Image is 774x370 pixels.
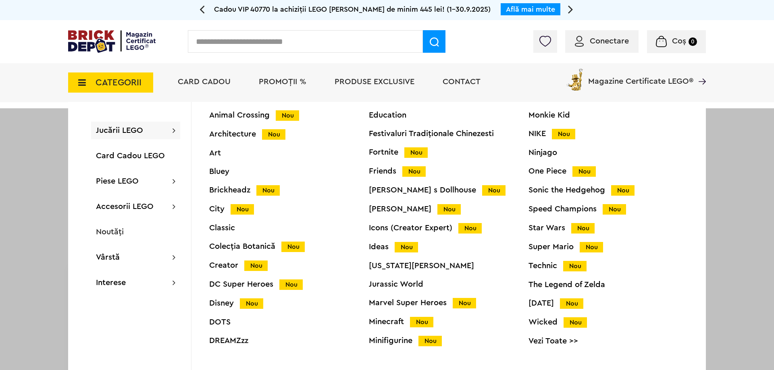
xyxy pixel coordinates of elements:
span: Cadou VIP 40770 la achiziții LEGO [PERSON_NAME] de minim 445 lei! (1-30.9.2025) [214,6,491,13]
a: Card Cadou [178,78,231,86]
a: Află mai multe [506,6,555,13]
span: Magazine Certificate LEGO® [588,67,693,85]
a: Conectare [575,37,629,45]
a: Magazine Certificate LEGO® [693,67,706,75]
small: 0 [689,37,697,46]
a: Produse exclusive [335,78,414,86]
a: Contact [443,78,481,86]
span: Coș [672,37,686,45]
span: Conectare [590,37,629,45]
a: PROMOȚII % [259,78,306,86]
span: CATEGORII [96,78,141,87]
